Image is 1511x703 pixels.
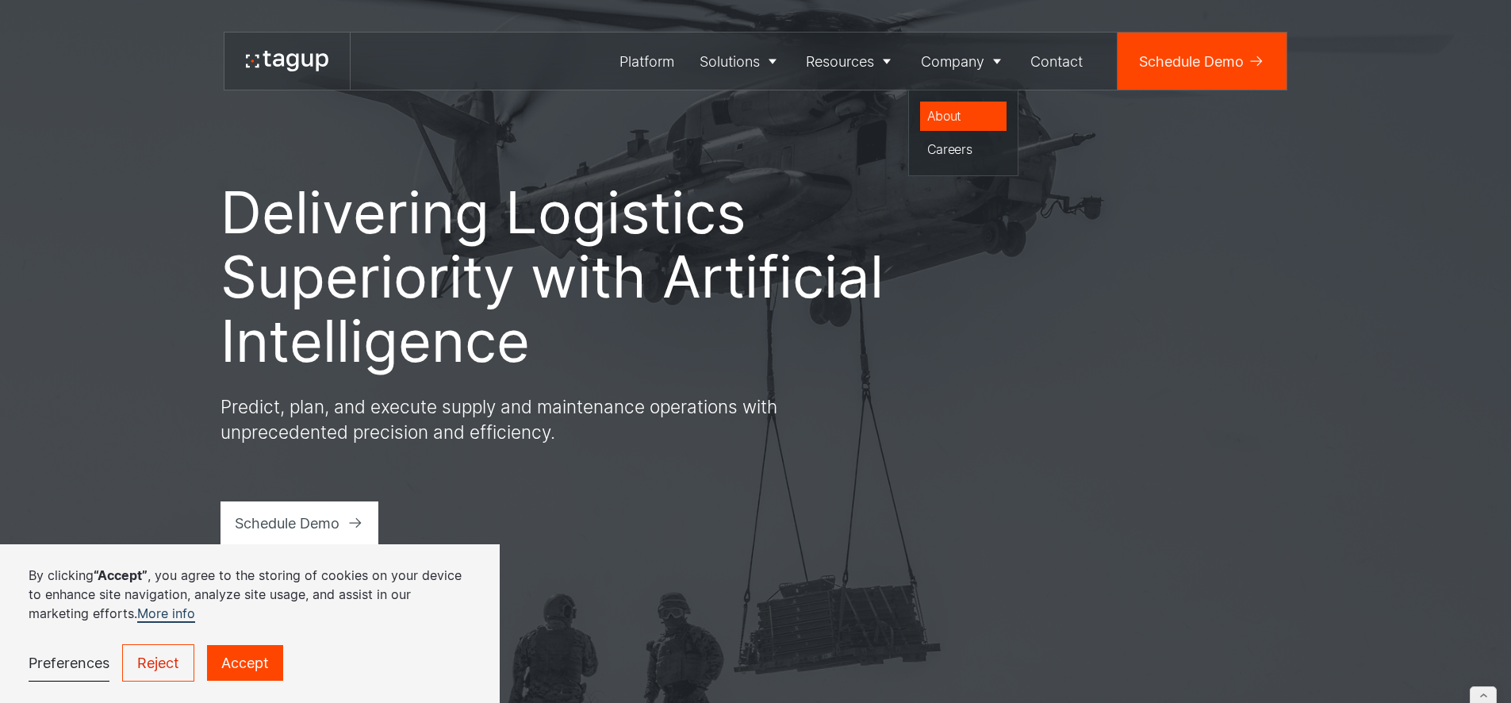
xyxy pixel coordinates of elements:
[1118,33,1287,90] a: Schedule Demo
[29,566,471,623] p: By clicking , you agree to the storing of cookies on your device to enhance site navigation, anal...
[1139,51,1244,72] div: Schedule Demo
[1018,33,1096,90] a: Contact
[221,180,887,373] h1: Delivering Logistics Superiority with Artificial Intelligence
[207,645,283,681] a: Accept
[908,90,1018,176] nav: Company
[921,51,984,72] div: Company
[122,644,194,682] a: Reject
[927,140,1000,159] div: Careers
[920,102,1007,132] a: About
[920,135,1007,165] a: Careers
[608,33,688,90] a: Platform
[794,33,909,90] a: Resources
[806,51,874,72] div: Resources
[221,394,792,444] p: Predict, plan, and execute supply and maintenance operations with unprecedented precision and eff...
[619,51,674,72] div: Platform
[137,605,195,623] a: More info
[700,51,760,72] div: Solutions
[687,33,794,90] a: Solutions
[221,501,379,544] a: Schedule Demo
[235,513,339,534] div: Schedule Demo
[1030,51,1083,72] div: Contact
[29,645,109,682] a: Preferences
[908,33,1018,90] a: Company
[927,106,1000,125] div: About
[94,567,148,583] strong: “Accept”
